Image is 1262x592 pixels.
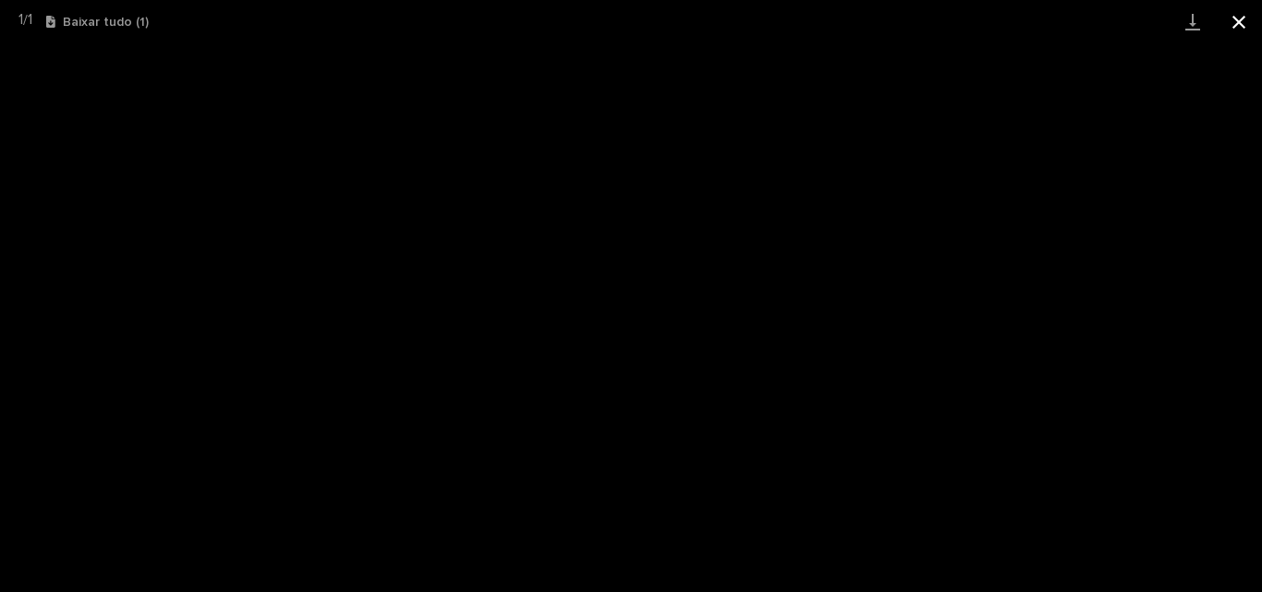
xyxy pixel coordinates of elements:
[63,16,140,29] font: Baixar tudo (
[28,12,32,27] font: 1
[145,16,149,29] font: )
[18,12,23,27] font: 1
[23,13,28,28] font: /
[46,15,149,29] button: Baixar tudo (1)
[140,16,145,29] font: 1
